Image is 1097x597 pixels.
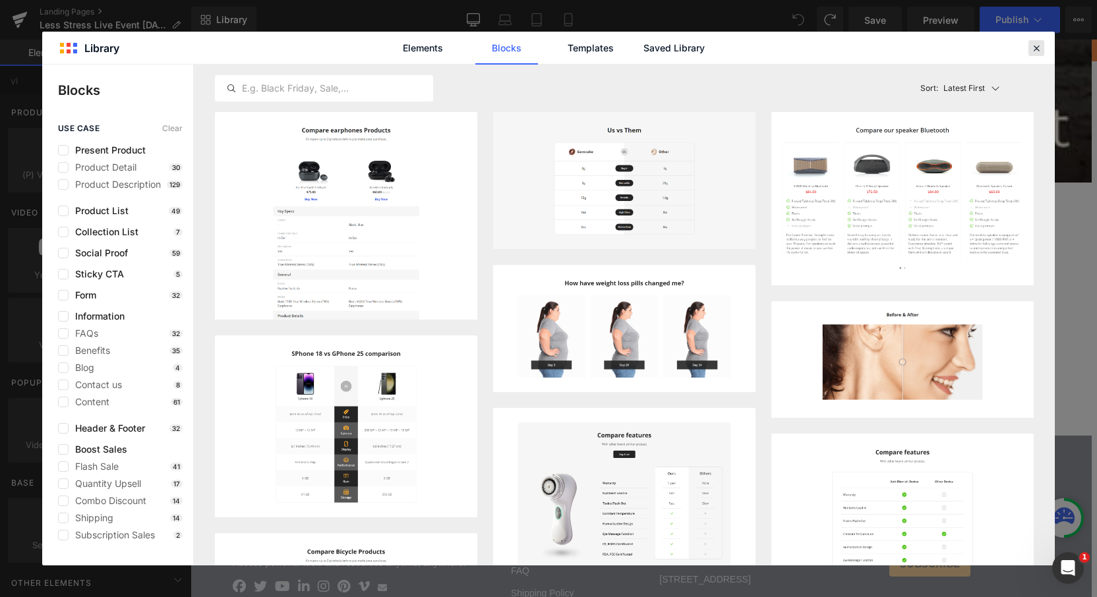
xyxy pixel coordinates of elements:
[170,463,183,470] p: 41
[69,461,119,472] span: Flash Sale
[173,270,183,278] p: 5
[69,478,141,489] span: Quantity Upsell
[69,444,127,455] span: Boost Sales
[69,269,124,279] span: Sticky CTA
[69,248,128,258] span: Social Proof
[69,290,96,300] span: Form
[493,408,756,583] img: image
[392,32,454,65] a: Elements
[69,380,122,390] span: Contact us
[920,84,938,93] span: Sort:
[69,145,146,156] span: Present Product
[58,80,193,100] p: Blocks
[173,228,183,236] p: 7
[69,530,155,540] span: Subscription Sales
[69,362,94,373] span: Blog
[69,227,138,237] span: Collection List
[169,347,183,355] p: 35
[1052,552,1084,584] iframe: Intercom live chat
[69,311,125,322] span: Information
[170,497,183,505] p: 14
[69,328,98,339] span: FAQs
[475,32,538,65] a: Blocks
[170,514,183,522] p: 14
[171,398,183,406] p: 61
[58,124,100,133] span: use case
[69,206,129,216] span: Product List
[169,207,183,215] p: 49
[173,381,183,389] p: 8
[559,32,622,65] a: Templates
[171,480,183,488] p: 17
[69,397,109,407] span: Content
[173,531,183,539] p: 2
[69,345,110,356] span: Benefits
[216,80,432,96] input: E.g. Black Friday, Sale,...
[167,181,183,188] p: 129
[69,496,146,506] span: Combo Discount
[169,329,183,337] p: 32
[771,301,1034,418] img: image
[69,423,145,434] span: Header & Footer
[169,291,183,299] p: 32
[215,112,477,375] img: image
[69,162,136,173] span: Product Detail
[169,249,183,257] p: 59
[76,336,825,345] p: or Drag & Drop elements from left sidebar
[215,335,477,517] img: image
[456,299,575,326] a: Add Single Section
[162,124,183,133] span: Clear
[169,163,183,171] p: 30
[915,65,1034,112] button: Latest FirstSort:Latest First
[493,112,756,249] img: image
[493,265,756,392] img: image
[643,32,705,65] a: Saved Library
[69,179,161,190] span: Product Description
[1079,552,1090,563] span: 1
[169,424,183,432] p: 32
[327,299,446,326] a: Explore Blocks
[69,513,113,523] span: Shipping
[173,364,183,372] p: 4
[943,82,985,94] p: Latest First
[771,112,1034,285] img: image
